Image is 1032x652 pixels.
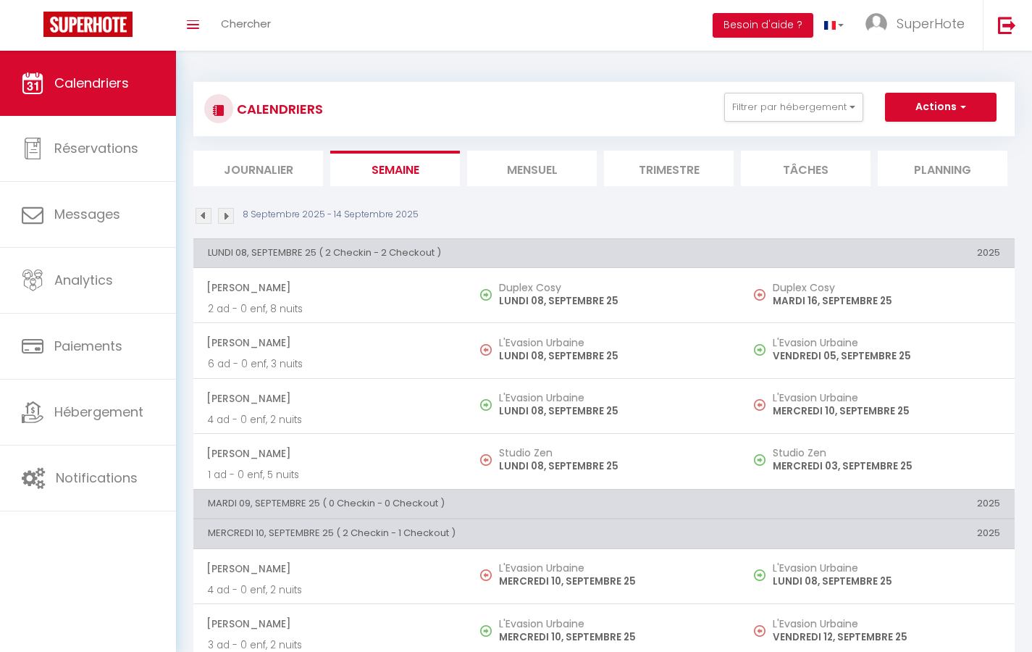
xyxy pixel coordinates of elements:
p: MERCREDI 10, SEPTEMBRE 25 [773,404,1000,419]
button: Ouvrir le widget de chat LiveChat [12,6,55,49]
img: Super Booking [43,12,133,37]
h5: L'Evasion Urbaine [499,337,726,348]
span: Chercher [221,16,271,31]
th: MERCREDI 10, SEPTEMBRE 25 ( 2 Checkin - 1 Checkout ) [193,519,741,548]
p: 4 ad - 0 enf, 2 nuits [208,582,453,598]
li: Trimestre [604,151,734,186]
th: 2025 [741,238,1015,267]
th: LUNDI 08, SEPTEMBRE 25 ( 2 Checkin - 2 Checkout ) [193,238,741,267]
h5: Studio Zen [773,447,1000,459]
p: 8 Septembre 2025 - 14 Septembre 2025 [243,208,419,222]
span: Notifications [56,469,138,487]
li: Mensuel [467,151,597,186]
li: Tâches [741,151,871,186]
h5: L'Evasion Urbaine [773,337,1000,348]
button: Filtrer par hébergement [724,93,863,122]
span: Hébergement [54,403,143,421]
span: Messages [54,205,120,223]
li: Planning [878,151,1007,186]
p: MERCREDI 10, SEPTEMBRE 25 [499,630,726,645]
img: NO IMAGE [480,454,492,466]
h5: L'Evasion Urbaine [499,562,726,574]
h5: L'Evasion Urbaine [773,562,1000,574]
span: [PERSON_NAME] [206,274,453,301]
p: LUNDI 08, SEPTEMBRE 25 [499,459,726,474]
img: logout [998,16,1016,34]
span: [PERSON_NAME] [206,440,453,467]
img: NO IMAGE [754,625,765,637]
span: [PERSON_NAME] [206,385,453,412]
img: NO IMAGE [754,454,765,466]
span: [PERSON_NAME] [206,329,453,356]
img: NO IMAGE [754,344,765,356]
h5: Duplex Cosy [773,282,1000,293]
p: 4 ad - 0 enf, 2 nuits [208,412,453,427]
p: LUNDI 08, SEPTEMBRE 25 [499,404,726,419]
p: LUNDI 08, SEPTEMBRE 25 [499,348,726,364]
p: VENDREDI 12, SEPTEMBRE 25 [773,630,1000,645]
h5: Studio Zen [499,447,726,459]
h5: L'Evasion Urbaine [773,618,1000,630]
p: 6 ad - 0 enf, 3 nuits [208,356,453,372]
h3: CALENDRIERS [233,93,323,125]
h5: L'Evasion Urbaine [499,618,726,630]
img: NO IMAGE [480,344,492,356]
p: LUNDI 08, SEPTEMBRE 25 [499,293,726,309]
img: NO IMAGE [480,569,492,581]
h5: Duplex Cosy [499,282,726,293]
img: NO IMAGE [754,289,765,301]
img: ... [865,13,887,35]
span: Calendriers [54,74,129,92]
p: 2 ad - 0 enf, 8 nuits [208,301,453,317]
p: LUNDI 08, SEPTEMBRE 25 [773,574,1000,589]
span: [PERSON_NAME] [206,555,453,582]
span: Paiements [54,337,122,355]
p: VENDREDI 05, SEPTEMBRE 25 [773,348,1000,364]
li: Journalier [193,151,323,186]
h5: L'Evasion Urbaine [773,392,1000,404]
button: Actions [885,93,997,122]
li: Semaine [330,151,460,186]
p: MERCREDI 10, SEPTEMBRE 25 [499,574,726,589]
span: Réservations [54,139,138,157]
img: NO IMAGE [754,399,765,411]
th: MARDI 09, SEPTEMBRE 25 ( 0 Checkin - 0 Checkout ) [193,489,741,518]
p: MERCREDI 03, SEPTEMBRE 25 [773,459,1000,474]
h5: L'Evasion Urbaine [499,392,726,404]
button: Besoin d'aide ? [713,13,813,38]
span: SuperHote [897,14,965,33]
th: 2025 [741,519,1015,548]
th: 2025 [741,489,1015,518]
span: [PERSON_NAME] [206,610,453,638]
p: 1 ad - 0 enf, 5 nuits [208,467,453,482]
p: MARDI 16, SEPTEMBRE 25 [773,293,1000,309]
span: Analytics [54,271,113,289]
img: NO IMAGE [754,569,765,581]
